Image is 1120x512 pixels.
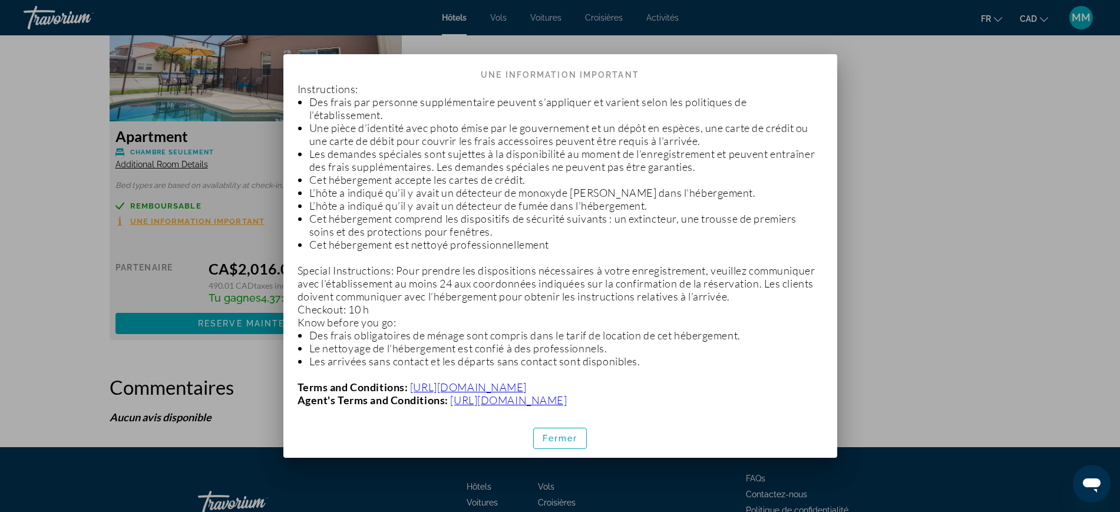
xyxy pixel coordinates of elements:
li: Cet hébergement est nettoyé professionnellement [309,238,823,251]
li: Une pièce d’identité avec photo émise par le gouvernement et un dépôt en espèces, une carte de cr... [309,121,823,147]
li: Cet hébergement comprend les dispositifs de sécurité suivants : un extincteur, une trousse de pre... [309,212,823,238]
li: Cet hébergement accepte les cartes de crédit. [309,173,823,186]
h2: Une information important [283,54,837,85]
li: Les demandes spéciales sont sujettes à la disponibilité au moment de l’enregistrement et peuvent ... [309,147,823,173]
iframe: Bouton de lancement de la fenêtre de messagerie [1073,465,1111,503]
a: [URL][DOMAIN_NAME] [410,381,527,394]
a: [URL][DOMAIN_NAME] [450,394,567,407]
li: Des frais obligatoires de ménage sont compris dans le tarif de location de cet hébergement. [309,329,823,342]
span: Fermer [543,434,578,443]
b: Agent's Terms and Conditions: [298,394,448,407]
button: Fermer [533,428,587,449]
b: Terms and Conditions: [298,381,408,394]
li: Les arrivées sans contact et les départs sans contact sont disponibles. [309,355,823,368]
li: Le nettoyage de l’hébergement est confié à des professionnels. [309,342,823,355]
li: L’hôte a indiqué qu’il y avait un détecteur de monoxyde [PERSON_NAME] dans l’hébergement. [309,186,823,199]
li: L’hôte a indiqué qu’il y avait un détecteur de fumée dans l’hébergement. [309,199,823,212]
li: Des frais par personne supplémentaire peuvent s’appliquer et varient selon les politiques de l’ét... [309,95,823,121]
